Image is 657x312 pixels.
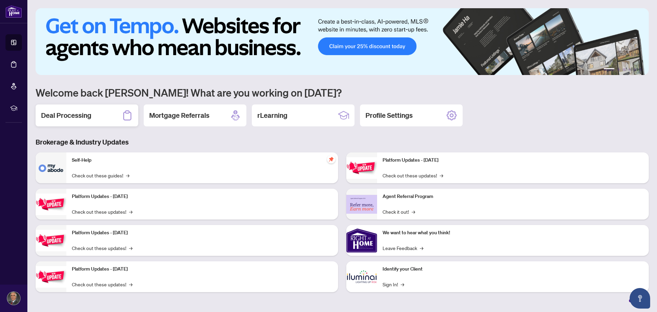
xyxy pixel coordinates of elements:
[36,230,66,251] img: Platform Updates - July 21, 2025
[72,229,333,237] p: Platform Updates - [DATE]
[129,244,132,252] span: →
[383,157,643,164] p: Platform Updates - [DATE]
[72,208,132,215] a: Check out these updates!→
[634,68,636,71] button: 5
[346,225,377,256] img: We want to hear what you think!
[412,208,415,215] span: →
[149,111,209,120] h2: Mortgage Referrals
[628,68,631,71] button: 4
[630,288,650,309] button: Open asap
[383,229,643,237] p: We want to hear what you think!
[365,111,413,120] h2: Profile Settings
[383,280,404,288] a: Sign In!→
[383,208,415,215] a: Check it out!→
[346,261,377,292] img: Identify your Client
[383,193,643,200] p: Agent Referral Program
[383,265,643,273] p: Identify your Client
[440,172,443,179] span: →
[604,68,615,71] button: 1
[36,194,66,215] img: Platform Updates - September 16, 2025
[126,172,129,179] span: →
[36,137,649,147] h3: Brokerage & Industry Updates
[36,266,66,288] img: Platform Updates - July 8, 2025
[257,111,287,120] h2: rLearning
[383,244,423,252] a: Leave Feedback→
[72,280,132,288] a: Check out these updates!→
[72,265,333,273] p: Platform Updates - [DATE]
[5,5,22,18] img: logo
[401,280,404,288] span: →
[617,68,620,71] button: 2
[36,86,649,99] h1: Welcome back [PERSON_NAME]! What are you working on [DATE]?
[129,208,132,215] span: →
[7,292,20,305] img: Profile Icon
[327,155,335,163] span: pushpin
[383,172,443,179] a: Check out these updates!→
[36,8,649,75] img: Slide 0
[72,172,129,179] a: Check out these guides!→
[623,68,626,71] button: 3
[129,280,132,288] span: →
[346,157,377,179] img: Platform Updates - June 23, 2025
[72,157,333,164] p: Self-Help
[72,193,333,200] p: Platform Updates - [DATE]
[72,244,132,252] a: Check out these updates!→
[346,195,377,214] img: Agent Referral Program
[41,111,91,120] h2: Deal Processing
[36,152,66,183] img: Self-Help
[420,244,423,252] span: →
[639,68,642,71] button: 6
